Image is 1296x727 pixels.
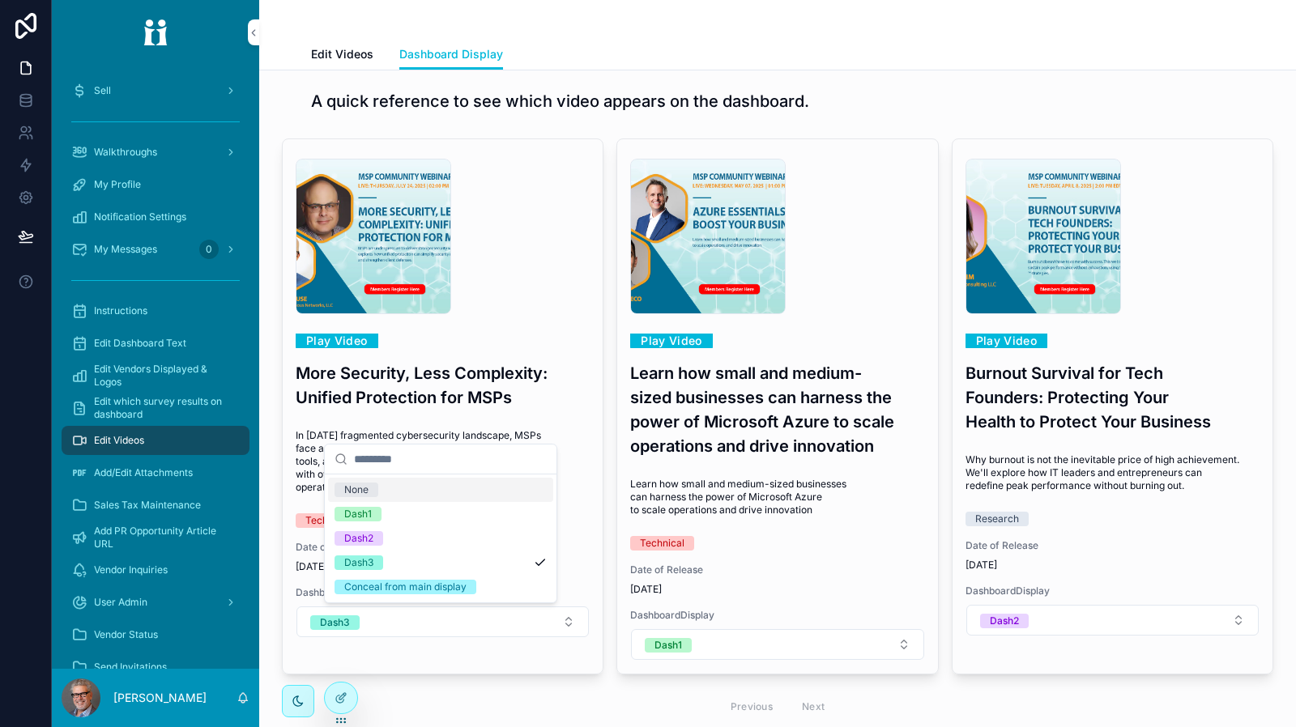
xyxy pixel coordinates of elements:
a: Sell [62,76,249,105]
a: Dashboard Display [399,40,503,70]
div: Dash2 [344,531,373,546]
div: Dash2 [990,614,1019,628]
h3: Learn how small and medium-sized businesses can harness the power of Microsoft Azure to scale ope... [630,361,924,458]
span: User Admin [94,596,147,609]
span: Edit Dashboard Text [94,337,186,350]
img: App logo [133,19,178,45]
a: My Messages0 [62,235,249,264]
span: My Messages [94,243,157,256]
span: Vendor Inquiries [94,563,168,576]
a: Vendor Inquiries [62,555,249,585]
span: In [DATE] fragmented cybersecurity landscape, MSPs face a growing burden: managing multiple agent... [296,429,590,494]
a: My Profile [62,170,249,199]
span: Add/Edit Attachments [94,466,193,479]
span: DashboardDisplay [966,585,1260,597]
h3: More Security, Less Complexity: Unified Protection for MSPs [296,361,590,410]
a: Edit Vendors Displayed & Logos [62,361,249,390]
a: Add/Edit Attachments [62,458,249,487]
span: DashboardDisplay [296,586,590,599]
a: Edit Dashboard Text [62,329,249,358]
div: Dash3 [344,555,373,570]
span: Sell [94,84,111,97]
div: 0 [199,240,219,259]
p: [PERSON_NAME] [113,690,207,706]
div: scrollable content [52,65,259,669]
a: Edit which survey results on dashboard [62,393,249,423]
a: Edit Videos [62,426,249,455]
a: Add PR Opportunity Article URL [62,523,249,552]
button: Select Button [966,605,1259,636]
span: [DATE] [630,583,924,596]
a: User Admin [62,588,249,617]
span: Walkthroughs [94,146,157,159]
span: My Profile [94,178,141,191]
span: Why burnout is not the inevitable price of high achievement. We'll explore how IT leaders and ent... [966,453,1260,492]
span: Vendor Status [94,628,158,641]
div: Technical [305,513,350,528]
a: Send Invitations [62,653,249,682]
div: Dash1 [654,638,682,653]
span: Edit Videos [311,46,373,62]
span: Edit Vendors Displayed & Logos [94,363,233,389]
span: Add PR Opportunity Article URL [94,525,233,551]
div: Technical [640,536,684,551]
button: Select Button [631,629,923,660]
div: Research [975,512,1019,526]
a: Vendor Status [62,620,249,649]
a: Notification Settings [62,202,249,232]
span: Date of Release [966,539,1260,552]
a: Walkthroughs [62,138,249,167]
h1: A quick reference to see which video appears on the dashboard. [311,90,809,113]
a: Play Video [966,328,1048,353]
span: Sales Tax Maintenance [94,499,201,512]
span: Notification Settings [94,210,186,223]
h3: Burnout Survival for Tech Founders: Protecting Your Health to Protect Your Business [966,361,1260,434]
a: Sales Tax Maintenance [62,491,249,520]
span: Send Invitations [94,661,167,674]
span: Edit which survey results on dashboard [94,395,233,421]
a: Instructions [62,296,249,325]
a: Edit Videos [311,40,373,72]
span: DashboardDisplay [630,609,924,622]
span: Dashboard Display [399,46,503,62]
div: Dash3 [320,615,350,630]
span: Learn how small and medium-sized businesses can harness the power of Microsoft Azure to scale ope... [630,478,924,517]
button: Select Button [296,606,589,637]
div: None [344,483,369,497]
span: Date of Release [630,563,924,576]
span: [DATE] [966,559,1260,572]
a: Play Video [630,328,713,353]
div: Dash1 [344,507,372,521]
span: Instructions [94,304,147,317]
div: Suggestions [325,474,556,602]
span: Date of Release [296,541,590,554]
span: Edit Videos [94,434,144,447]
div: Conceal from main display [344,580,467,594]
a: Play Video [296,328,378,353]
span: [DATE] [296,560,590,573]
